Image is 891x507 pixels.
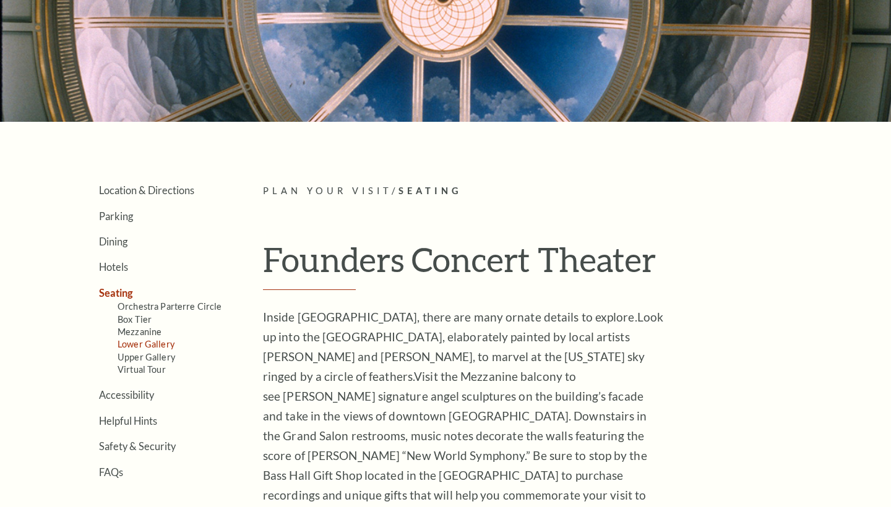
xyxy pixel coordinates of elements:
a: Hotels [99,261,128,273]
a: Box Tier [118,314,152,325]
span: Seating [398,185,462,196]
a: FAQs [99,466,123,478]
a: Location & Directions [99,184,194,196]
a: Seating [99,287,133,299]
span: Plan Your Visit [263,185,392,196]
h1: Founders Concert Theater [263,239,829,290]
a: Upper Gallery [118,352,175,362]
a: Helpful Hints [99,415,157,427]
a: Parking [99,210,133,222]
span: Look up into the [GEOGRAPHIC_DATA], elaborately painted by local artists [PERSON_NAME] and [PERSO... [263,310,663,383]
a: Orchestra Parterre Circle [118,301,222,312]
a: Virtual Tour [118,364,166,375]
a: Dining [99,236,127,247]
a: Mezzanine [118,326,161,337]
a: Accessibility [99,389,154,401]
a: Lower Gallery [118,339,174,349]
a: Safety & Security [99,440,176,452]
p: / [263,184,829,199]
